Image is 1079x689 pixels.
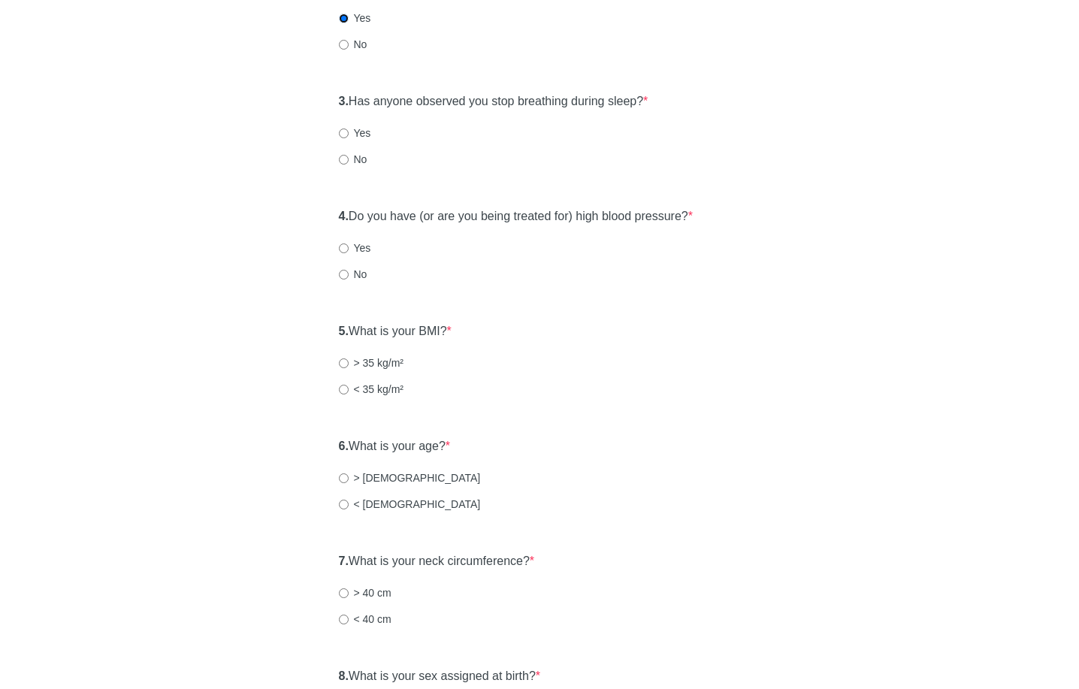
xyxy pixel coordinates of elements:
input: > [DEMOGRAPHIC_DATA] [339,473,349,483]
input: Yes [339,14,349,23]
input: < 40 cm [339,615,349,624]
label: > [DEMOGRAPHIC_DATA] [339,470,481,485]
label: Has anyone observed you stop breathing during sleep? [339,93,648,110]
label: No [339,37,367,52]
label: Yes [339,11,371,26]
label: < 35 kg/m² [339,382,404,397]
label: < [DEMOGRAPHIC_DATA] [339,497,481,512]
strong: 8. [339,669,349,682]
strong: 4. [339,210,349,222]
label: < 40 cm [339,612,391,627]
strong: 5. [339,325,349,337]
label: What is your BMI? [339,323,452,340]
label: Yes [339,125,371,141]
input: < [DEMOGRAPHIC_DATA] [339,500,349,509]
strong: 7. [339,555,349,567]
strong: 6. [339,440,349,452]
input: > 35 kg/m² [339,358,349,368]
input: No [339,270,349,280]
label: > 40 cm [339,585,391,600]
input: Yes [339,243,349,253]
input: No [339,155,349,165]
input: > 40 cm [339,588,349,598]
input: < 35 kg/m² [339,385,349,394]
label: What is your neck circumference? [339,553,535,570]
label: What is your sex assigned at birth? [339,668,541,685]
strong: 3. [339,95,349,107]
input: No [339,40,349,50]
label: Do you have (or are you being treated for) high blood pressure? [339,208,693,225]
label: What is your age? [339,438,451,455]
label: > 35 kg/m² [339,355,404,370]
input: Yes [339,128,349,138]
label: Yes [339,240,371,255]
label: No [339,267,367,282]
label: No [339,152,367,167]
